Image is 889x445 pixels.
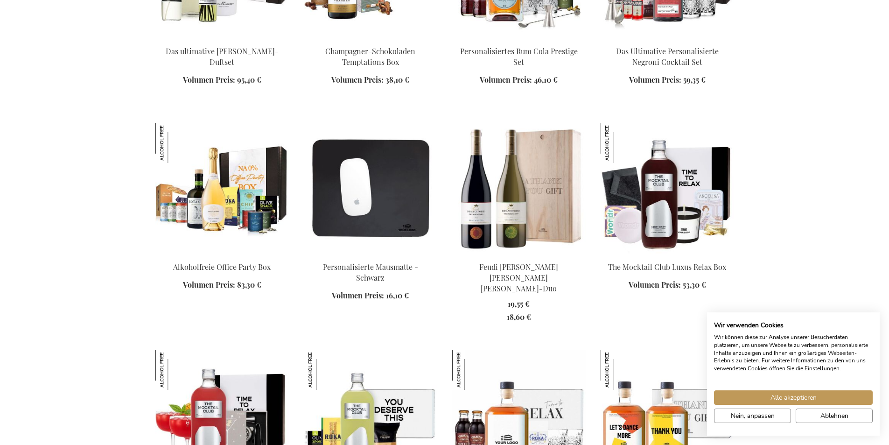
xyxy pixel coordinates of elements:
[304,350,344,390] img: The Mocktail Club Basilikum & Bites Geschenkset
[820,411,848,421] span: Ablehnen
[479,262,558,293] a: Feudi [PERSON_NAME] [PERSON_NAME] [PERSON_NAME]-Duo
[325,46,415,67] a: Champagner-Schokoladen Temptations Box
[714,409,791,423] button: cookie Einstellungen anpassen
[683,75,706,85] span: 59,35 €
[386,290,409,300] span: 16,10 €
[304,250,437,259] a: Personalised Leather Mouse Pad - Black
[304,123,437,254] img: Personalised Leather Mouse Pad - Black
[629,75,706,85] a: Volumen Preis: 59,35 €
[331,75,409,85] a: Volumen Preis: 38,10 €
[796,409,873,423] button: Alle verweigern cookies
[452,250,586,259] a: Feudi Bordonaro Branciforti Wine Duo
[683,280,706,290] span: 53,30 €
[480,75,558,85] a: Volumen Preis: 46,10 €
[770,393,817,403] span: Alle akzeptieren
[534,75,558,85] span: 46,10 €
[155,123,196,163] img: Alkoholfreie Office Party Box
[183,75,261,85] a: Volumen Preis: 95,40 €
[385,75,409,85] span: 38,10 €
[173,262,271,272] a: Alkoholfreie Office Party Box
[507,312,531,323] a: 18,60 €
[332,290,384,300] span: Volumen Preis:
[508,299,530,309] span: 19,55 €
[714,321,873,330] h2: Wir verwenden Cookies
[714,390,873,405] button: Akzeptieren Sie alle cookies
[155,350,196,390] img: The Mocktail Club Meisterklasse Box
[331,75,384,85] span: Volumen Preis:
[601,250,734,259] a: The Mocktail Club Luxury Relax Box The Mocktail Club Luxus Relax Box
[629,75,681,85] span: Volumen Preis:
[183,280,235,290] span: Volumen Preis:
[237,75,261,85] span: 95,40 €
[601,123,641,163] img: The Mocktail Club Luxus Relax Box
[304,34,437,43] a: Champagne Chocolate Temptations Box
[452,123,586,254] img: Feudi Bordonaro Branciforti Wine Duo
[601,34,734,43] a: The Ultimate Personalized Negroni Cocktail Set
[452,34,586,43] a: Personalised Rum Cola Prestige Set
[237,280,261,290] span: 83,30 €
[714,333,873,373] p: Wir können diese zur Analyse unserer Besucherdaten platzieren, um unsere Webseite zu verbessern, ...
[460,46,578,67] a: Personalisiertes Rum Cola Prestige Set
[601,350,641,390] img: Personalisiertes Geschenkset Für Kubanischen Alkoholfreien Gewürzten Rum
[452,350,492,390] img: Personalisiertes Premium Set Für Kubanischen Alkoholfreien Gewürzten Rum
[323,262,418,283] a: Personalisierte Mausmatte - Schwarz
[166,46,279,67] a: Das ultimative [PERSON_NAME]-Duftset
[155,250,289,259] a: Non-Alcoholic Office Party Box Alkoholfreie Office Party Box
[731,411,775,421] span: Nein, anpassen
[608,262,726,272] a: The Mocktail Club Luxus Relax Box
[601,123,734,254] img: The Mocktail Club Luxury Relax Box
[629,280,706,290] a: Volumen Preis: 53,30 €
[332,290,409,301] a: Volumen Preis: 16,10 €
[183,280,261,290] a: Volumen Preis: 83,30 €
[616,46,719,67] a: Das Ultimative Personalisierte Negroni Cocktail Set
[183,75,235,85] span: Volumen Preis:
[155,123,289,254] img: Non-Alcoholic Office Party Box
[155,34,289,43] a: The Ultimate Marie-Stella-Maris Fragrance Set
[629,280,681,290] span: Volumen Preis:
[480,75,532,85] span: Volumen Preis:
